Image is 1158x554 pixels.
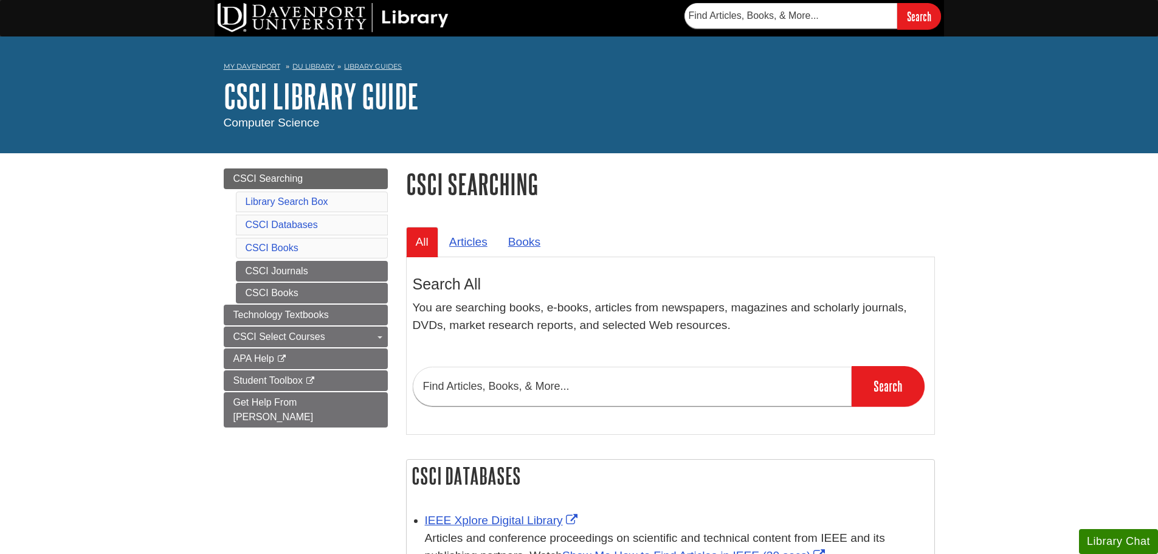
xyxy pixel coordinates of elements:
input: Search [852,366,925,406]
div: Guide Page Menu [224,168,388,428]
input: Find Articles, Books, & More... [413,367,852,406]
a: CSCI Books [236,283,388,303]
h1: CSCI Searching [406,168,935,199]
p: You are searching books, e-books, articles from newspapers, magazines and scholarly journals, DVD... [413,299,928,334]
a: Articles [439,227,497,257]
a: Books [498,227,550,257]
a: Get Help From [PERSON_NAME] [224,392,388,428]
span: Student Toolbox [233,375,303,386]
a: CSCI Searching [224,168,388,189]
span: Computer Science [224,116,320,129]
a: All [406,227,438,257]
h3: Search All [413,275,928,293]
a: Student Toolbox [224,370,388,391]
span: APA Help [233,353,274,364]
span: CSCI Searching [233,173,303,184]
form: Searches DU Library's articles, books, and more [684,3,941,29]
span: CSCI Select Courses [233,331,325,342]
img: DU Library [218,3,449,32]
a: APA Help [224,348,388,369]
span: Technology Textbooks [233,310,329,320]
a: Library Search Box [246,196,328,207]
a: Library Guides [344,62,402,71]
a: Technology Textbooks [224,305,388,325]
a: CSCI Journals [236,261,388,282]
a: DU Library [292,62,334,71]
nav: breadcrumb [224,58,935,78]
i: This link opens in a new window [305,377,315,385]
input: Search [897,3,941,29]
i: This link opens in a new window [277,355,287,363]
a: CSCI Select Courses [224,327,388,347]
a: My Davenport [224,61,280,72]
input: Find Articles, Books, & More... [684,3,897,29]
a: CSCI Databases [246,220,318,230]
a: CSCI Library Guide [224,77,419,115]
h2: CSCI Databases [407,460,934,492]
span: Get Help From [PERSON_NAME] [233,397,314,422]
button: Library Chat [1079,529,1158,554]
a: CSCI Books [246,243,298,253]
a: Link opens in new window [425,514,581,527]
